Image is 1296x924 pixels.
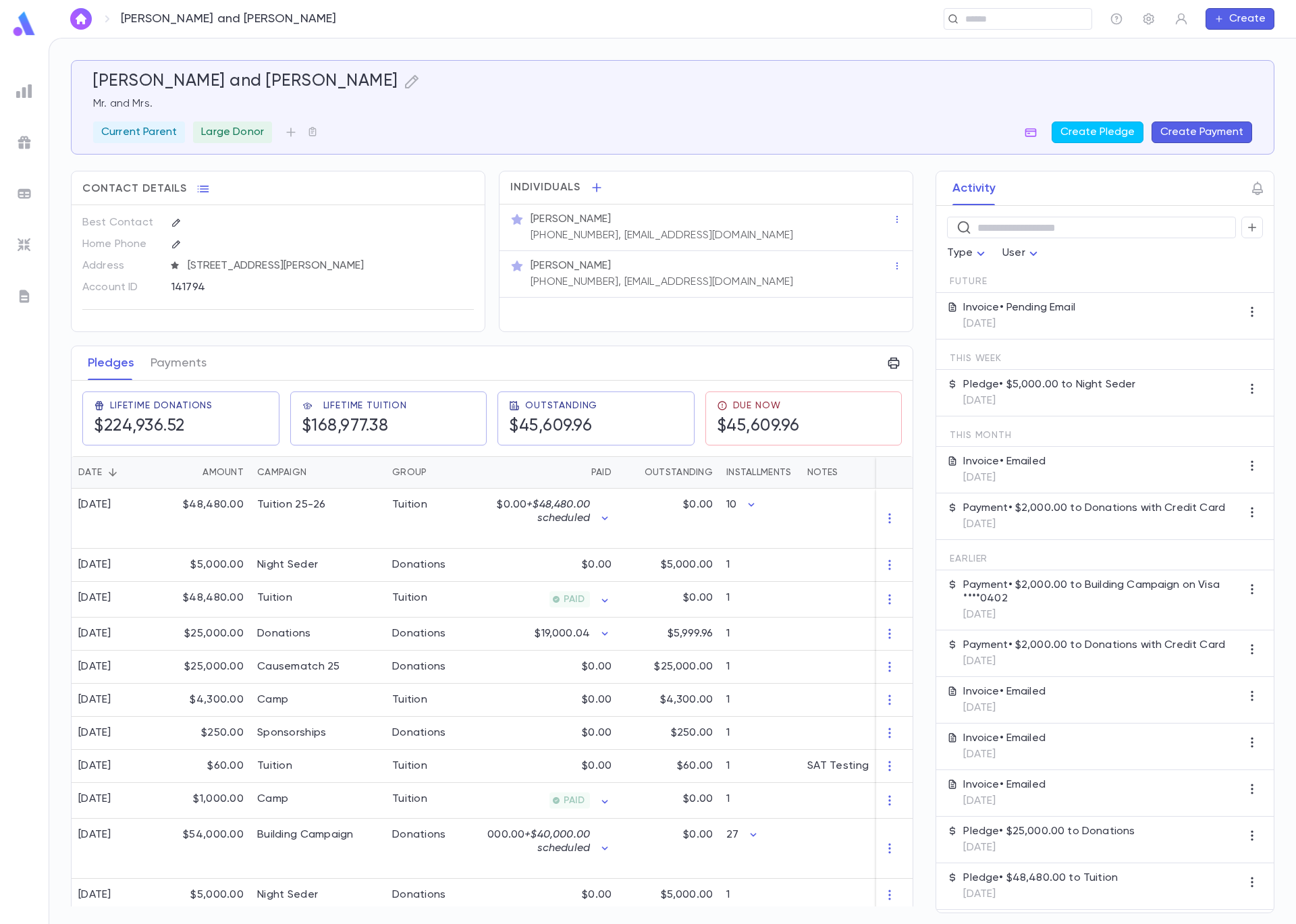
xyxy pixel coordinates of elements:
[16,83,32,99] img: reports_grey.c525e4749d1bce6a11f5fe2a8de1b229.svg
[963,841,1135,854] p: [DATE]
[720,582,801,618] div: 1
[163,783,250,819] div: $1,000.00
[392,456,427,489] div: Group
[720,783,801,819] div: 1
[392,591,427,605] div: Tuition
[78,693,111,707] div: [DATE]
[717,416,800,437] h5: $45,609.96
[720,684,801,717] div: 1
[93,121,185,143] div: Current Parent
[72,456,163,489] div: Date
[163,717,250,750] div: $250.00
[257,888,318,902] div: Night Seder
[582,558,612,572] p: $0.00
[385,456,487,489] div: Group
[963,317,1075,331] p: [DATE]
[163,684,250,717] div: $4,300.00
[726,456,791,489] div: Installments
[163,879,250,912] div: $5,000.00
[963,455,1046,468] p: Invoice • Emailed
[1002,240,1042,267] div: User
[947,240,989,267] div: Type
[535,627,590,641] p: $19,000.04
[78,792,111,806] div: [DATE]
[668,627,713,641] p: $5,999.96
[661,888,713,902] p: $5,000.00
[392,792,427,806] div: Tuition
[392,558,446,572] div: Donations
[1002,248,1025,259] span: User
[963,685,1046,699] p: Invoice • Emailed
[525,400,597,411] span: Outstanding
[193,121,272,143] div: Large Donor
[257,792,288,806] div: Camp
[163,456,250,489] div: Amount
[151,346,207,380] button: Payments
[720,879,801,912] div: 1
[952,171,996,205] button: Activity
[963,378,1135,391] p: Pledge • $5,000.00 to Night Seder
[582,693,612,707] p: $0.00
[963,608,1241,622] p: [DATE]
[257,627,311,641] div: Donations
[524,830,590,854] span: + $40,000.00 scheduled
[950,353,1002,364] span: This Week
[1052,121,1143,143] button: Create Pledge
[963,578,1241,605] p: Payment • $2,000.00 to Building Campaign on Visa ****0402
[963,748,1046,761] p: [DATE]
[78,759,111,773] div: [DATE]
[257,456,306,489] div: Campaign
[493,498,590,525] p: $0.00
[963,655,1225,668] p: [DATE]
[963,301,1075,315] p: Invoice • Pending Email
[661,558,713,572] p: $5,000.00
[171,277,407,297] div: 141794
[963,518,1225,531] p: [DATE]
[677,759,713,773] p: $60.00
[531,259,611,273] p: [PERSON_NAME]
[78,498,111,512] div: [DATE]
[720,549,801,582] div: 1
[720,717,801,750] div: 1
[257,759,292,773] div: Tuition
[392,888,446,902] div: Donations
[201,126,264,139] p: Large Donor
[101,126,177,139] p: Current Parent
[726,828,738,842] p: 27
[683,591,713,605] p: $0.00
[807,456,838,489] div: Notes
[963,825,1135,838] p: Pledge • $25,000.00 to Donations
[202,456,244,489] div: Amount
[582,759,612,773] p: $0.00
[78,660,111,674] div: [DATE]
[93,97,1252,111] p: Mr. and Mrs.
[302,416,389,437] h5: $168,977.38
[163,750,250,783] div: $60.00
[660,693,713,707] p: $4,300.00
[16,134,32,151] img: campaigns_grey.99e729a5f7ee94e3726e6486bddda8f1.svg
[618,456,720,489] div: Outstanding
[582,660,612,674] p: $0.00
[78,591,111,605] div: [DATE]
[963,394,1135,408] p: [DATE]
[82,255,160,277] p: Address
[257,558,318,572] div: Night Seder
[671,726,713,740] p: $250.00
[163,618,250,651] div: $25,000.00
[654,660,713,674] p: $25,000.00
[487,456,618,489] div: Paid
[82,277,160,298] p: Account ID
[720,456,801,489] div: Installments
[950,430,1011,441] span: This Month
[683,828,713,842] p: $0.00
[93,72,398,92] h5: [PERSON_NAME] and [PERSON_NAME]
[257,498,326,512] div: Tuition 25-26
[323,400,407,411] span: Lifetime Tuition
[392,759,427,773] div: Tuition
[110,400,213,411] span: Lifetime Donations
[963,732,1046,745] p: Invoice • Emailed
[468,828,590,855] p: $14,000.00
[78,726,111,740] div: [DATE]
[1152,121,1252,143] button: Create Payment
[16,186,32,202] img: batches_grey.339ca447c9d9533ef1741baa751efc33.svg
